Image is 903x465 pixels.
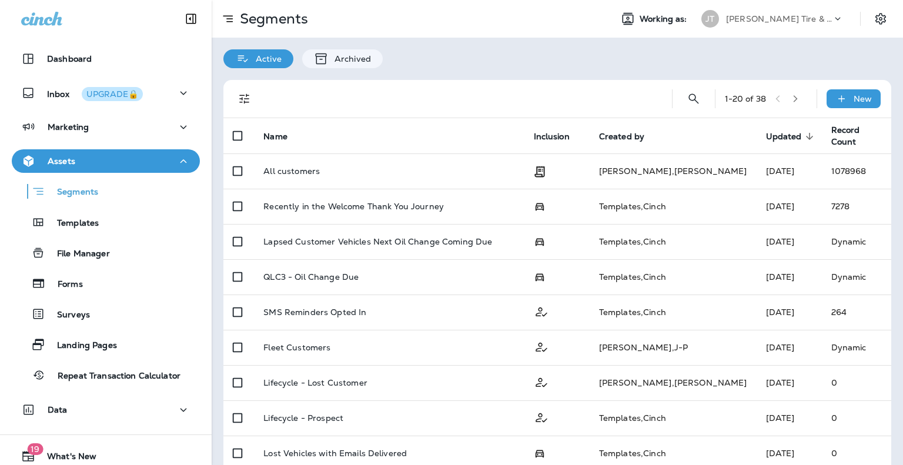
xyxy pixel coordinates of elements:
[250,54,282,63] p: Active
[757,224,822,259] td: [DATE]
[822,330,891,365] td: Dynamic
[263,378,367,387] p: Lifecycle - Lost Customer
[263,237,492,246] p: Lapsed Customer Vehicles Next Oil Change Coming Due
[590,295,757,330] td: Templates , Cinch
[12,115,200,139] button: Marketing
[590,224,757,259] td: Templates , Cinch
[590,189,757,224] td: Templates , Cinch
[12,210,200,235] button: Templates
[822,189,891,224] td: 7278
[48,122,89,132] p: Marketing
[86,90,138,98] div: UPGRADE🔒
[534,412,549,422] span: Customer Only
[263,202,444,211] p: Recently in the Welcome Thank You Journey
[48,156,75,166] p: Assets
[263,449,407,458] p: Lost Vehicles with Emails Delivered
[12,179,200,204] button: Segments
[45,187,98,199] p: Segments
[12,240,200,265] button: File Manager
[534,132,570,142] span: Inclusion
[263,272,359,282] p: QLC3 - Oil Change Due
[534,200,546,211] span: Possession
[757,330,822,365] td: [DATE]
[534,165,546,176] span: Transaction
[822,224,891,259] td: Dynamic
[726,14,832,24] p: [PERSON_NAME] Tire & Auto
[82,87,143,101] button: UPGRADE🔒
[263,131,303,142] span: Name
[822,400,891,436] td: 0
[329,54,371,63] p: Archived
[590,259,757,295] td: Templates , Cinch
[757,295,822,330] td: [DATE]
[590,330,757,365] td: [PERSON_NAME] , J-P
[45,340,117,352] p: Landing Pages
[45,310,90,321] p: Surveys
[766,131,817,142] span: Updated
[757,259,822,295] td: [DATE]
[534,236,546,246] span: Possession
[12,332,200,357] button: Landing Pages
[46,279,83,290] p: Forms
[47,54,92,63] p: Dashboard
[27,443,43,455] span: 19
[48,405,68,414] p: Data
[822,153,891,189] td: 1078968
[599,131,660,142] span: Created by
[534,306,549,316] span: Customer Only
[46,371,180,382] p: Repeat Transaction Calculator
[757,189,822,224] td: [DATE]
[590,400,757,436] td: Templates , Cinch
[534,271,546,282] span: Possession
[12,81,200,105] button: InboxUPGRADE🔒
[766,132,802,142] span: Updated
[263,166,320,176] p: All customers
[534,376,549,387] span: Customer Only
[701,10,719,28] div: JT
[757,400,822,436] td: [DATE]
[590,153,757,189] td: [PERSON_NAME] , [PERSON_NAME]
[534,131,585,142] span: Inclusion
[725,94,766,103] div: 1 - 20 of 38
[757,365,822,400] td: [DATE]
[590,365,757,400] td: [PERSON_NAME] , [PERSON_NAME]
[682,87,705,111] button: Search Segments
[534,447,546,458] span: Possession
[822,365,891,400] td: 0
[47,87,143,99] p: Inbox
[757,153,822,189] td: [DATE]
[263,343,330,352] p: Fleet Customers
[534,341,549,352] span: Customer Only
[12,149,200,173] button: Assets
[263,413,343,423] p: Lifecycle - Prospect
[12,47,200,71] button: Dashboard
[175,7,208,31] button: Collapse Sidebar
[12,363,200,387] button: Repeat Transaction Calculator
[12,398,200,421] button: Data
[233,87,256,111] button: Filters
[263,132,287,142] span: Name
[45,218,99,229] p: Templates
[12,302,200,326] button: Surveys
[870,8,891,29] button: Settings
[640,14,690,24] span: Working as:
[45,249,110,260] p: File Manager
[854,94,872,103] p: New
[235,10,308,28] p: Segments
[822,259,891,295] td: Dynamic
[12,271,200,296] button: Forms
[831,125,860,147] span: Record Count
[599,132,644,142] span: Created by
[822,295,891,330] td: 264
[263,307,366,317] p: SMS Reminders Opted In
